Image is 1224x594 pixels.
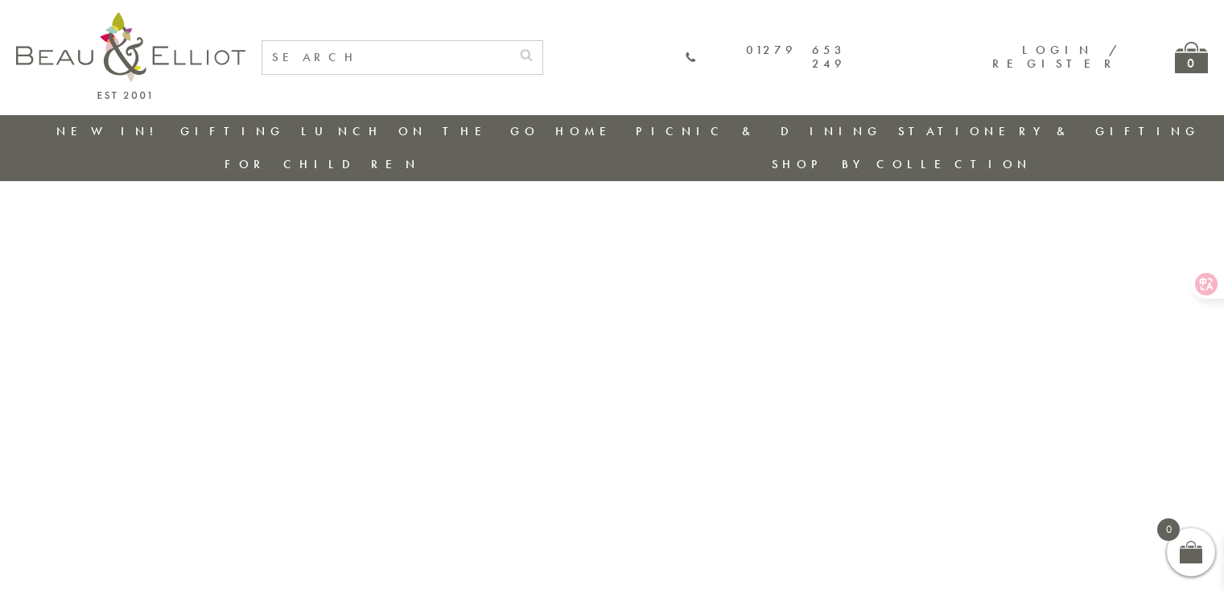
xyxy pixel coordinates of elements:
a: Lunch On The Go [301,123,539,139]
a: 01279 653 249 [685,43,846,72]
a: For Children [225,156,420,172]
input: SEARCH [262,41,510,74]
a: Home [555,123,620,139]
img: logo [16,12,245,99]
a: 0 [1175,42,1208,73]
a: Gifting [180,123,285,139]
a: Picnic & Dining [636,123,882,139]
a: New in! [56,123,164,139]
span: 0 [1157,518,1180,541]
a: Login / Register [992,42,1119,72]
a: Shop by collection [772,156,1032,172]
a: Stationery & Gifting [898,123,1200,139]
